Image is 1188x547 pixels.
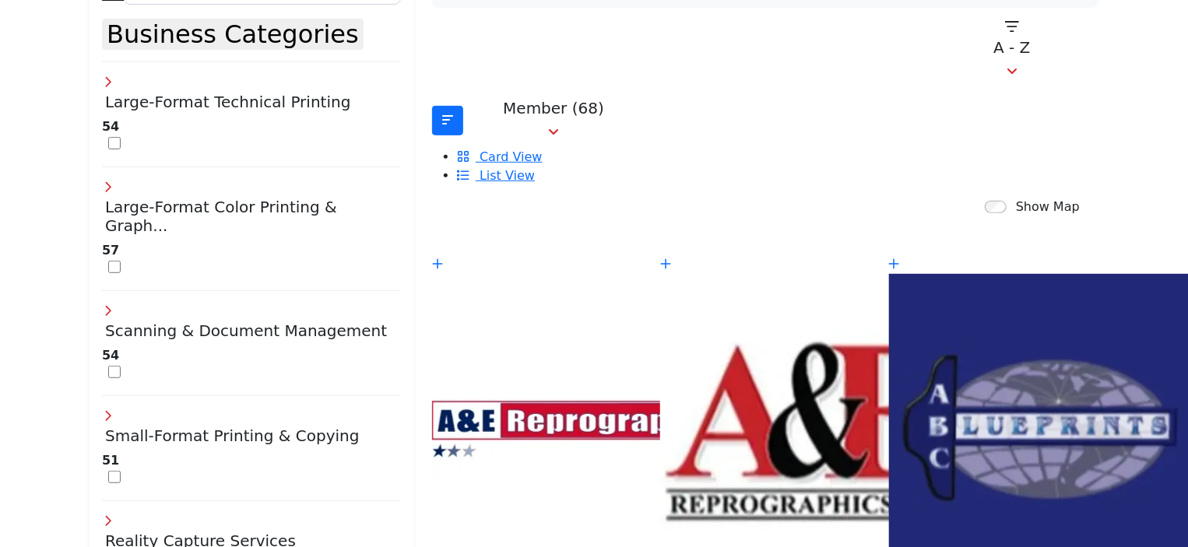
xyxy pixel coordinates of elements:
[660,422,972,437] a: Open Listing in new tab
[105,93,401,111] h4: Large-Format Technical Printing: High-quality printing for blueprints, construction and architect...
[102,19,364,50] button: Business Categories
[432,422,743,437] a: Open Listing in new tab
[102,243,119,258] b: 57
[467,93,640,148] button: Member (68)
[105,321,401,340] h4: Scanning & Document Management: Digital conversion, archiving, indexing, secure storage, and stre...
[457,149,543,164] a: View Card
[102,117,401,136] div: 54 Results For Large-Format Technical Printing
[108,137,121,149] input: Select Large-Format Technical Printing checkbox
[480,168,535,183] span: List View
[105,426,401,445] h4: Small-Format Printing & Copying: Professional printing for black and white and color document pri...
[457,148,1098,167] li: Card View
[102,346,401,365] div: 54 Results For Scanning & Document Management
[936,38,1088,57] p: A - Z
[102,119,119,134] b: 54
[889,257,900,272] a: Add To List
[108,261,121,273] input: Select Large-Format Color Printing & Graphics checkbox
[108,471,121,483] input: Select Small-Format Printing & Copying checkbox
[477,99,630,117] p: Member (68)
[457,168,535,183] a: View List
[102,453,119,468] b: 51
[432,106,463,135] button: Filter categories
[105,198,401,235] h4: Large-Format Color Printing & Graphics: Banners, posters, vehicle wraps, and presentation graphics.
[457,167,1098,185] li: List View
[108,366,121,378] input: Select Scanning & Document Management checkbox
[432,257,443,272] a: Add To List
[660,257,671,272] a: Add To List
[102,348,119,363] b: 54
[107,19,359,49] h3: Business Categories
[102,241,401,260] div: 57 Results For Large-Format Color Printing & Graphics
[480,149,542,164] span: Card View
[926,14,1098,87] button: A - Z
[1016,198,1080,216] label: Show Map
[102,451,401,470] div: 51 Results For Small-Format Printing & Copying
